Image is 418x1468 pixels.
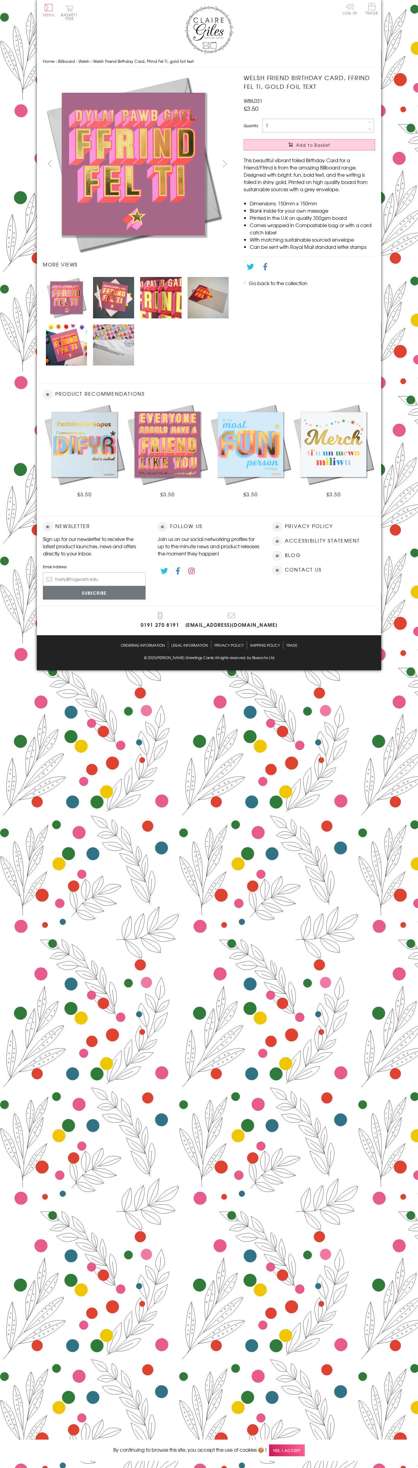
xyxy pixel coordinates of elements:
[43,73,224,255] img: Welsh Friend Birthday Card, Ffrind Fel Ti, gold foil text
[243,491,258,498] span: £3.50
[46,324,87,365] img: Welsh Friend Birthday Card, Ffrind Fel Ti, gold foil text
[158,535,260,557] p: Join us on our social networking profiles for up to the minute news and product releases the mome...
[185,274,232,321] li: Carousel Page 4
[56,58,57,64] span: ›
[326,491,341,498] span: £3.50
[93,277,134,318] img: Welsh Friend Birthday Card, Ffrind Fel Ti, gold foil text
[247,655,274,661] a: by Blueocto Ltd
[126,403,209,498] a: Birthday Card, Friend, From Suffering Friend, with gold foil £3.50
[185,6,233,54] img: Claire Giles Greetings Cards
[93,324,134,365] img: Welsh Friend Birthday Card, Ffrind Fel Ti, gold foil text
[292,403,375,498] a: Welsh Daughter Birthday Card, Merch, Colourful letters, gold foil £3.50
[91,58,92,64] span: ›
[156,655,214,661] a: [PERSON_NAME] Greetings Cards
[365,3,378,15] span: Trade
[250,207,375,214] li: Blank inside for your own message
[244,73,375,91] h1: Welsh Friend Birthday Card, Ffrind Fel Ti, gold foil text
[43,564,146,569] label: Email Address
[244,139,375,150] button: Add to Basket
[342,3,357,15] a: Log In
[215,655,246,660] span: All rights reserved.
[43,572,146,586] input: harry@hogwarts.edu
[244,156,375,193] p: This beautiful vibrant foiled Birthday Card for a Friend/Ffrind is from the amazing Billboard ran...
[244,97,262,104] span: WBIL031
[43,55,375,68] nav: breadcrumbs
[77,491,92,498] span: £3.50
[126,403,209,486] img: Birthday Card, Friend, From Suffering Friend, with gold foil
[90,274,137,321] li: Carousel Page 2
[250,243,375,250] li: Can be sent with Royal Mail standard letter stamps
[43,403,126,486] img: Welsh Friend Birthday Card, Fun/Drunk, Difyr/Meddw, gold foil text
[158,522,260,531] h2: Follow Us
[61,5,78,20] button: Basket1 item
[141,612,179,629] a: 0191 270 8191
[250,214,375,221] li: Printed in the U.K on quality 350gsm board
[46,277,87,318] img: Welsh Friend Birthday Card, Ffrind Fel Ti, gold foil text
[43,535,146,557] p: Sign up for our newsletter to receive the latest product launches, news and offers directly to yo...
[43,655,375,660] p: © 2025 .
[93,58,194,64] span: Welsh Friend Birthday Card, Ffrind Fel Ti, gold foil text
[285,522,333,530] a: Privacy Policy
[250,200,375,207] li: Dimensions: 150mm x 150mm
[43,390,375,399] h2: Product recommendations
[43,261,232,268] h3: More views
[285,551,301,559] a: Blog
[43,4,55,17] button: Menu
[43,274,90,321] li: Carousel Page 1 (Current Slide)
[214,641,244,649] a: Privacy Policy
[43,403,126,498] a: Welsh Friend Birthday Card, Fun/Drunk, Difyr/Meddw, gold foil text £3.50
[269,1444,305,1456] span: Yes, I accept
[121,641,165,649] a: Ordering Information
[218,157,232,170] button: next
[285,537,360,545] a: Accessibility Statement
[188,277,229,318] img: Welsh Friend Birthday Card, Ffrind Fel Ti, gold foil text
[250,221,375,236] li: Comes wrapped in Compostable bag or with a card catch label
[58,58,89,64] a: Billboard - Welsh
[209,403,292,486] img: Birthday Card, Friend or Relation, Fun/Drunk, with gold foil
[43,157,56,170] button: prev
[140,277,181,318] img: Welsh Friend Birthday Card, Ffrind Fel Ti, gold foil text
[292,403,375,486] img: Welsh Daughter Birthday Card, Merch, Colourful letters, gold foil
[185,612,278,629] a: [EMAIL_ADDRESS][DOMAIN_NAME]
[137,274,184,321] li: Carousel Page 3
[250,641,280,649] a: Shipping Policy
[43,321,90,369] li: Carousel Page 5
[286,641,297,649] a: Trade
[160,491,175,498] span: £3.50
[365,3,378,16] a: Trade
[171,641,208,649] a: Legal Information
[43,586,146,600] input: Subscribe
[249,279,307,287] a: Go back to the collection
[250,236,375,243] li: With matching sustainable sourced envelope
[43,12,55,18] span: Menu
[43,522,146,531] h2: Newsletter
[43,274,232,368] ul: Carousel Pagination
[65,12,78,21] span: 1 item
[244,104,259,113] span: £3.50
[285,566,322,574] a: Contact Us
[90,321,137,369] li: Carousel Page 6
[43,58,54,64] a: Home
[244,123,258,128] label: Quantity
[296,142,330,148] span: Add to Basket
[209,403,292,498] a: Birthday Card, Friend or Relation, Fun/Drunk, with gold foil £3.50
